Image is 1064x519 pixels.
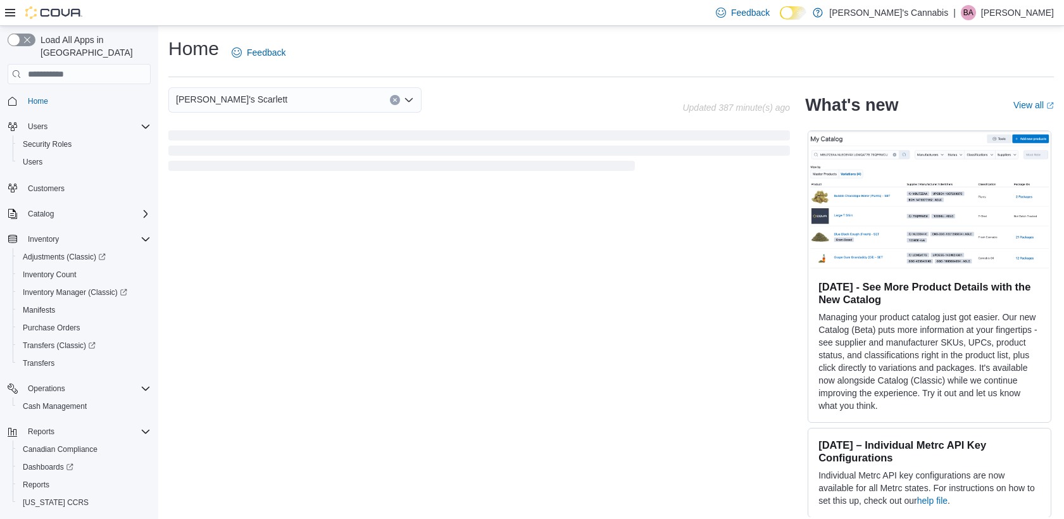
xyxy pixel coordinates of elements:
[23,180,151,196] span: Customers
[18,460,151,475] span: Dashboards
[23,119,53,134] button: Users
[23,305,55,315] span: Manifests
[18,399,92,414] a: Cash Management
[227,40,291,65] a: Feedback
[18,303,60,318] a: Manifests
[13,266,156,284] button: Inventory Count
[28,234,59,244] span: Inventory
[13,494,156,511] button: [US_STATE] CCRS
[23,381,151,396] span: Operations
[731,6,770,19] span: Feedback
[28,427,54,437] span: Reports
[28,209,54,219] span: Catalog
[18,442,103,457] a: Canadian Compliance
[23,93,151,109] span: Home
[13,248,156,266] a: Adjustments (Classic)
[818,280,1041,306] h3: [DATE] - See More Product Details with the New Catalog
[18,285,151,300] span: Inventory Manager (Classic)
[23,139,72,149] span: Security Roles
[13,301,156,319] button: Manifests
[18,442,151,457] span: Canadian Compliance
[3,423,156,441] button: Reports
[829,5,948,20] p: [PERSON_NAME]'s Cannabis
[13,153,156,171] button: Users
[13,135,156,153] button: Security Roles
[23,252,106,262] span: Adjustments (Classic)
[780,6,806,20] input: Dark Mode
[247,46,285,59] span: Feedback
[23,444,97,454] span: Canadian Compliance
[23,358,54,368] span: Transfers
[23,270,77,280] span: Inventory Count
[23,341,96,351] span: Transfers (Classic)
[23,287,127,297] span: Inventory Manager (Classic)
[3,92,156,110] button: Home
[18,267,82,282] a: Inventory Count
[23,381,70,396] button: Operations
[18,338,101,353] a: Transfers (Classic)
[18,495,94,510] a: [US_STATE] CCRS
[168,133,790,173] span: Loading
[168,36,219,61] h1: Home
[18,338,151,353] span: Transfers (Classic)
[1046,102,1054,109] svg: External link
[35,34,151,59] span: Load All Apps in [GEOGRAPHIC_DATA]
[23,232,151,247] span: Inventory
[18,356,59,371] a: Transfers
[818,439,1041,464] h3: [DATE] – Individual Metrc API Key Configurations
[404,95,414,105] button: Open list of options
[18,320,85,335] a: Purchase Orders
[18,495,151,510] span: Washington CCRS
[682,103,790,113] p: Updated 387 minute(s) ago
[981,5,1054,20] p: [PERSON_NAME]
[23,119,151,134] span: Users
[13,284,156,301] a: Inventory Manager (Classic)
[23,94,53,109] a: Home
[18,303,151,318] span: Manifests
[3,205,156,223] button: Catalog
[1013,100,1054,110] a: View allExternal link
[18,154,151,170] span: Users
[28,184,65,194] span: Customers
[963,5,973,20] span: BA
[13,458,156,476] a: Dashboards
[176,92,287,107] span: [PERSON_NAME]'s Scarlett
[28,384,65,394] span: Operations
[18,320,151,335] span: Purchase Orders
[23,206,151,222] span: Catalog
[805,95,898,115] h2: What's new
[23,480,49,490] span: Reports
[3,178,156,197] button: Customers
[23,206,59,222] button: Catalog
[953,5,956,20] p: |
[23,401,87,411] span: Cash Management
[818,311,1041,412] p: Managing your product catalog just got easier. Our new Catalog (Beta) puts more information at yo...
[18,460,78,475] a: Dashboards
[23,157,42,167] span: Users
[25,6,82,19] img: Cova
[23,497,89,508] span: [US_STATE] CCRS
[28,96,48,106] span: Home
[23,424,59,439] button: Reports
[23,323,80,333] span: Purchase Orders
[18,249,151,265] span: Adjustments (Classic)
[13,441,156,458] button: Canadian Compliance
[917,496,948,506] a: help file
[18,154,47,170] a: Users
[18,249,111,265] a: Adjustments (Classic)
[18,356,151,371] span: Transfers
[3,230,156,248] button: Inventory
[23,232,64,247] button: Inventory
[18,477,151,492] span: Reports
[18,285,132,300] a: Inventory Manager (Classic)
[13,397,156,415] button: Cash Management
[13,337,156,354] a: Transfers (Classic)
[18,137,151,152] span: Security Roles
[3,118,156,135] button: Users
[18,399,151,414] span: Cash Management
[961,5,976,20] div: Brandon Arrigo
[28,122,47,132] span: Users
[23,424,151,439] span: Reports
[390,95,400,105] button: Clear input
